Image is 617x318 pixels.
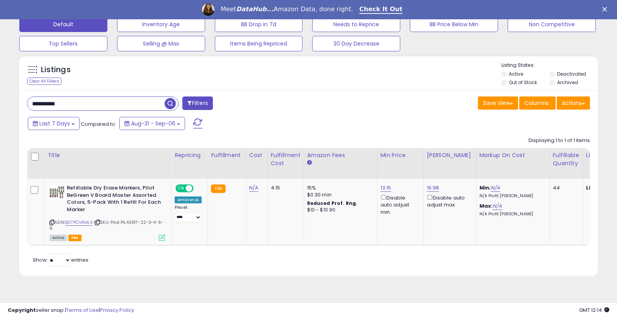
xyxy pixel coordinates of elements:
span: Columns [524,99,549,107]
div: Displaying 1 to 1 of 1 items [529,137,590,144]
img: 51Ma0Q2JGWL._SL40_.jpg [49,184,65,200]
span: Aug-31 - Sep-06 [131,120,175,127]
button: Needs to Reprice [312,17,400,32]
div: Close [602,7,610,12]
div: Cost [249,151,264,159]
div: Clear All Filters [27,78,61,85]
div: Markup on Cost [479,151,546,159]
button: Inventory Age [117,17,205,32]
div: ASIN: [49,184,165,240]
a: N/A [249,184,258,192]
div: 44 [553,184,577,191]
div: Disable auto adjust min [381,193,418,216]
button: Filters [182,96,212,110]
label: Deactivated [557,71,586,77]
label: Active [509,71,523,77]
span: 2025-09-17 12:14 GMT [579,306,609,314]
label: Archived [557,79,578,86]
h5: Listings [41,64,71,75]
div: Title [48,151,168,159]
div: Amazon Fees [307,151,374,159]
label: Out of Stock [509,79,537,86]
th: The percentage added to the cost of goods (COGS) that forms the calculator for Min & Max prices. [476,148,549,179]
div: Meet Amazon Data, done right. [221,5,353,13]
button: Columns [519,96,556,110]
a: N/A [493,202,502,210]
small: Amazon Fees. [307,159,312,166]
div: Repricing [175,151,204,159]
div: $10 - $10.90 [307,207,371,213]
a: B07PCVRMLK [65,219,93,226]
a: Terms of Use [66,306,99,314]
div: Preset: [175,205,202,222]
span: Show: entries [33,256,88,264]
span: FBA [68,235,82,241]
div: 4.15 [271,184,298,191]
a: 13.15 [381,184,391,192]
div: Fulfillable Quantity [553,151,580,167]
a: N/A [491,184,500,192]
a: 16.98 [427,184,439,192]
span: All listings currently available for purchase on Amazon [49,235,67,241]
button: Top Sellers [19,36,107,51]
small: FBA [211,184,225,193]
strong: Copyright [8,306,36,314]
span: Last 7 Days [39,120,70,127]
b: Min: [479,184,491,191]
button: Aug-31 - Sep-06 [119,117,185,130]
div: Min Price [381,151,420,159]
span: Compared to: [81,120,116,128]
button: Non Competitive [508,17,596,32]
button: 30 Day Decrease [312,36,400,51]
div: 15% [307,184,371,191]
button: Items Being Repriced [215,36,303,51]
p: N/A Profit [PERSON_NAME] [479,211,544,217]
button: Last 7 Days [28,117,80,130]
b: Refillable Dry Erase Markers, Pilot BeGreen V Board Master Assorted Colors, 5-Pack With 1 Refill ... [67,184,161,215]
button: BB Price Below Min [410,17,498,32]
span: ON [176,185,186,192]
div: [PERSON_NAME] [427,151,473,159]
b: Max: [479,202,493,210]
p: N/A Profit [PERSON_NAME] [479,193,544,199]
div: Fulfillment Cost [271,151,301,167]
div: Amazon AI [175,196,202,203]
button: Actions [557,96,590,110]
button: Default [19,17,107,32]
a: Check It Out [359,5,403,14]
div: $0.30 min [307,191,371,198]
img: Profile image for Georgie [202,3,214,16]
a: Privacy Policy [100,306,134,314]
button: Selling @ Max [117,36,205,51]
span: OFF [192,185,205,192]
p: Listing States: [501,62,598,69]
button: BB Drop in 7d [215,17,303,32]
button: Save View [478,96,518,110]
b: Reduced Prof. Rng. [307,200,358,206]
div: Disable auto adjust max [427,193,470,208]
i: DataHub... [236,5,274,13]
span: | SKU: Pilot PIL43917-22-3-4-5-6 [49,219,163,231]
div: Fulfillment [211,151,242,159]
div: seller snap | | [8,307,134,314]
